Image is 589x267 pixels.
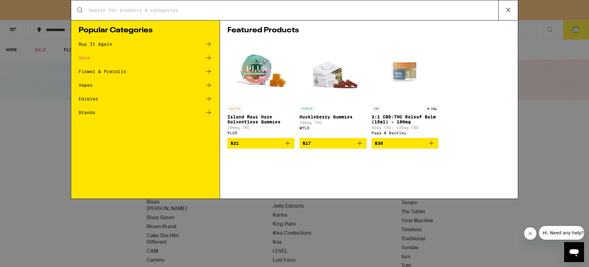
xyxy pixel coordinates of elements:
[79,42,112,46] div: Buy It Again
[299,114,367,119] p: Huckleberry Gummies
[227,40,294,138] a: Open page for Island Maui Haze Solventless Gummies from PLUS
[79,81,212,89] a: Vapes
[79,68,212,75] a: Flower & Prerolls
[79,56,90,60] div: Sale
[79,110,95,115] div: Brands
[524,227,536,240] iframe: Close message
[79,54,212,62] a: Sale
[230,40,292,103] img: PLUS - Island Maui Haze Solventless Gummies
[372,138,439,149] button: Add to bag
[374,40,436,103] img: Papa & Barkley - 3:1 CBD:THC Releaf Balm (15ml) - 180mg
[79,95,212,103] a: Edibles
[79,27,212,34] h1: Popular Categories
[79,97,98,101] div: Edibles
[299,126,367,130] div: WYLD
[227,114,294,124] p: Island Maui Haze Solventless Gummies
[231,141,239,146] span: $21
[79,109,212,116] a: Brands
[299,40,367,138] a: Open page for Huckleberry Gummies from WYLD
[299,121,367,125] p: 100mg THC
[79,83,93,87] div: Vapes
[372,126,439,130] p: 45mg THC: 135mg CBD
[302,40,364,103] img: WYLD - Huckleberry Gummies
[375,141,383,146] span: $30
[299,138,367,149] button: Add to bag
[227,27,510,34] h1: Featured Products
[539,226,584,240] iframe: Message from company
[372,131,439,135] div: Papa & Barkley
[299,106,314,111] p: HYBRID
[79,40,212,48] a: Buy It Again
[227,131,294,135] div: PLUS
[372,106,381,111] p: CBD
[227,106,242,111] p: SATIVA
[227,138,294,149] button: Add to bag
[227,126,294,130] p: 100mg THC
[372,40,439,138] a: Open page for 3:1 CBD:THC Releaf Balm (15ml) - 180mg from Papa & Barkley
[79,69,126,74] div: Flower & Prerolls
[303,141,311,146] span: $17
[372,114,439,124] p: 3:1 CBD:THC Releaf Balm (15ml) - 180mg
[425,106,438,111] p: 0.18g
[564,242,584,262] iframe: Button to launch messaging window
[89,7,498,13] input: Search for products & categories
